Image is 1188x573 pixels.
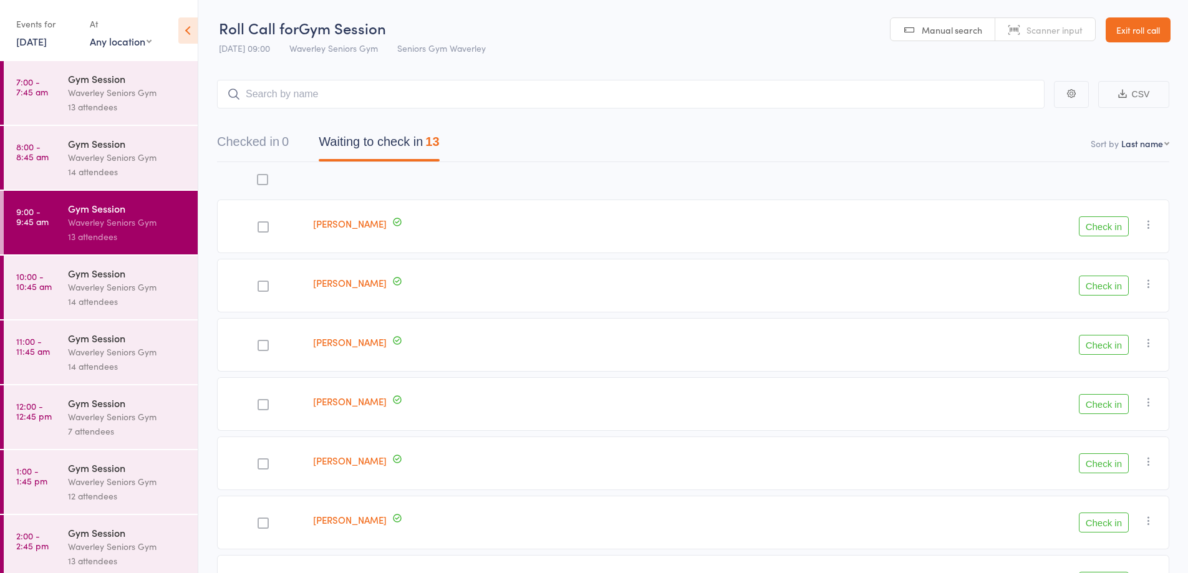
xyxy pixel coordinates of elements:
[397,42,486,54] span: Seniors Gym Waverley
[4,320,198,384] a: 11:00 -11:45 amGym SessionWaverley Seniors Gym14 attendees
[313,276,387,289] a: [PERSON_NAME]
[1121,137,1163,150] div: Last name
[289,42,378,54] span: Waverley Seniors Gym
[219,42,270,54] span: [DATE] 09:00
[4,256,198,319] a: 10:00 -10:45 amGym SessionWaverley Seniors Gym14 attendees
[1106,17,1171,42] a: Exit roll call
[16,77,48,97] time: 7:00 - 7:45 am
[68,331,187,345] div: Gym Session
[16,466,47,486] time: 1:00 - 1:45 pm
[68,539,187,554] div: Waverley Seniors Gym
[1091,137,1119,150] label: Sort by
[68,345,187,359] div: Waverley Seniors Gym
[68,100,187,114] div: 13 attendees
[219,17,299,38] span: Roll Call for
[68,489,187,503] div: 12 attendees
[4,126,198,190] a: 8:00 -8:45 amGym SessionWaverley Seniors Gym14 attendees
[313,217,387,230] a: [PERSON_NAME]
[319,128,439,161] button: Waiting to check in13
[16,531,49,551] time: 2:00 - 2:45 pm
[68,280,187,294] div: Waverley Seniors Gym
[299,17,386,38] span: Gym Session
[1098,81,1169,108] button: CSV
[16,14,77,34] div: Events for
[16,401,52,421] time: 12:00 - 12:45 pm
[68,137,187,150] div: Gym Session
[217,128,289,161] button: Checked in0
[313,335,387,349] a: [PERSON_NAME]
[1079,513,1129,532] button: Check in
[90,34,152,48] div: Any location
[16,336,50,356] time: 11:00 - 11:45 am
[68,72,187,85] div: Gym Session
[68,165,187,179] div: 14 attendees
[1079,394,1129,414] button: Check in
[68,150,187,165] div: Waverley Seniors Gym
[68,201,187,215] div: Gym Session
[16,34,47,48] a: [DATE]
[16,271,52,291] time: 10:00 - 10:45 am
[313,395,387,408] a: [PERSON_NAME]
[425,135,439,148] div: 13
[4,61,198,125] a: 7:00 -7:45 amGym SessionWaverley Seniors Gym13 attendees
[68,215,187,229] div: Waverley Seniors Gym
[1079,216,1129,236] button: Check in
[1026,24,1083,36] span: Scanner input
[313,513,387,526] a: [PERSON_NAME]
[1079,276,1129,296] button: Check in
[68,461,187,474] div: Gym Session
[1079,335,1129,355] button: Check in
[90,14,152,34] div: At
[4,191,198,254] a: 9:00 -9:45 amGym SessionWaverley Seniors Gym13 attendees
[4,450,198,514] a: 1:00 -1:45 pmGym SessionWaverley Seniors Gym12 attendees
[68,85,187,100] div: Waverley Seniors Gym
[922,24,982,36] span: Manual search
[68,266,187,280] div: Gym Session
[282,135,289,148] div: 0
[68,526,187,539] div: Gym Session
[68,410,187,424] div: Waverley Seniors Gym
[4,385,198,449] a: 12:00 -12:45 pmGym SessionWaverley Seniors Gym7 attendees
[68,396,187,410] div: Gym Session
[1079,453,1129,473] button: Check in
[16,142,49,161] time: 8:00 - 8:45 am
[68,359,187,373] div: 14 attendees
[68,554,187,568] div: 13 attendees
[68,474,187,489] div: Waverley Seniors Gym
[16,206,49,226] time: 9:00 - 9:45 am
[68,424,187,438] div: 7 attendees
[217,80,1045,108] input: Search by name
[68,229,187,244] div: 13 attendees
[313,454,387,467] a: [PERSON_NAME]
[68,294,187,309] div: 14 attendees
